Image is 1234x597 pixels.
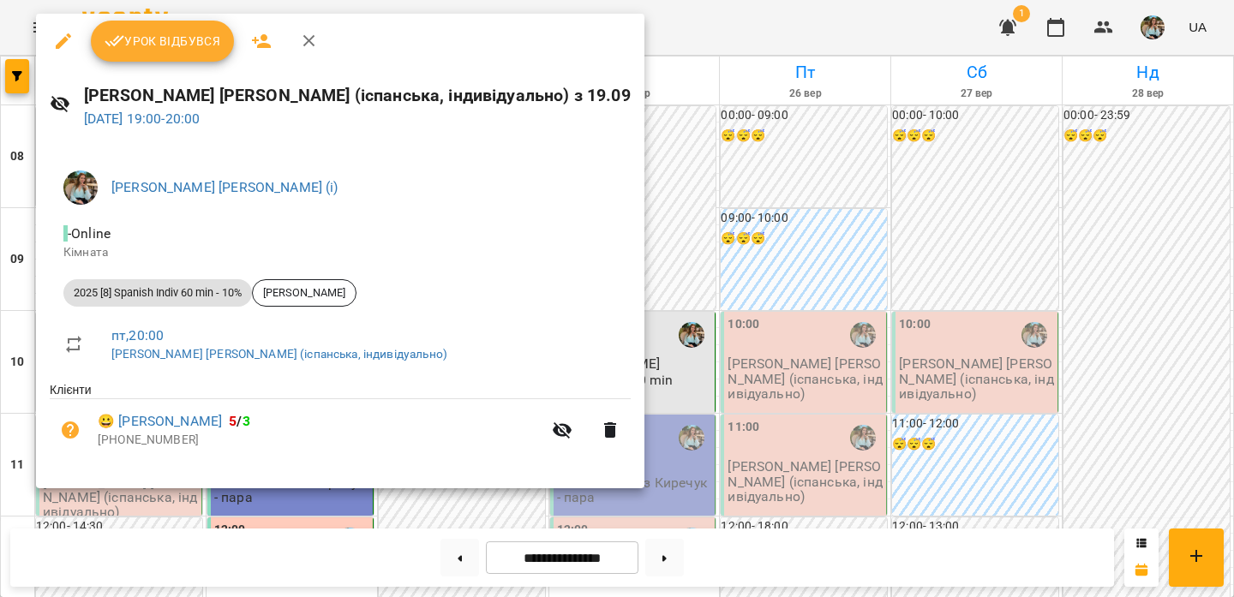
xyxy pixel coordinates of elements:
[63,225,114,242] span: - Online
[243,413,250,429] span: 3
[84,82,631,109] h6: [PERSON_NAME] [PERSON_NAME] (іспанська, індивідуально) з 19.09
[111,179,338,195] a: [PERSON_NAME] [PERSON_NAME] (і)
[111,327,164,343] a: пт , 20:00
[253,285,356,301] span: [PERSON_NAME]
[91,21,235,62] button: Урок відбувся
[229,413,249,429] b: /
[111,347,447,361] a: [PERSON_NAME] [PERSON_NAME] (іспанська, індивідуально)
[98,411,222,432] a: 😀 [PERSON_NAME]
[84,110,201,127] a: [DATE] 19:00-20:00
[63,170,98,205] img: 856b7ccd7d7b6bcc05e1771fbbe895a7.jfif
[63,285,252,301] span: 2025 [8] Spanish Indiv 60 min - 10%
[229,413,237,429] span: 5
[105,31,221,51] span: Урок відбувся
[98,432,542,449] p: [PHONE_NUMBER]
[50,381,631,467] ul: Клієнти
[50,409,91,451] button: Візит ще не сплачено. Додати оплату?
[63,244,617,261] p: Кімната
[252,279,356,307] div: [PERSON_NAME]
